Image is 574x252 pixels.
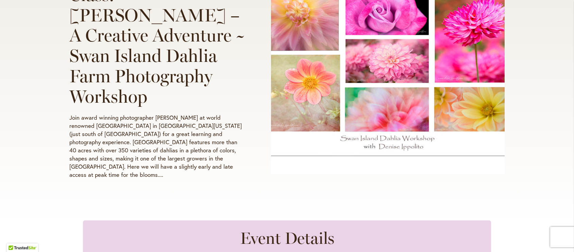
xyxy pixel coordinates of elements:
[91,229,483,248] h2: Event Details
[69,114,246,179] p: Join award winning photographer [PERSON_NAME] at world renowned [GEOGRAPHIC_DATA] in [GEOGRAPHIC_...
[5,228,24,247] iframe: Launch Accessibility Center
